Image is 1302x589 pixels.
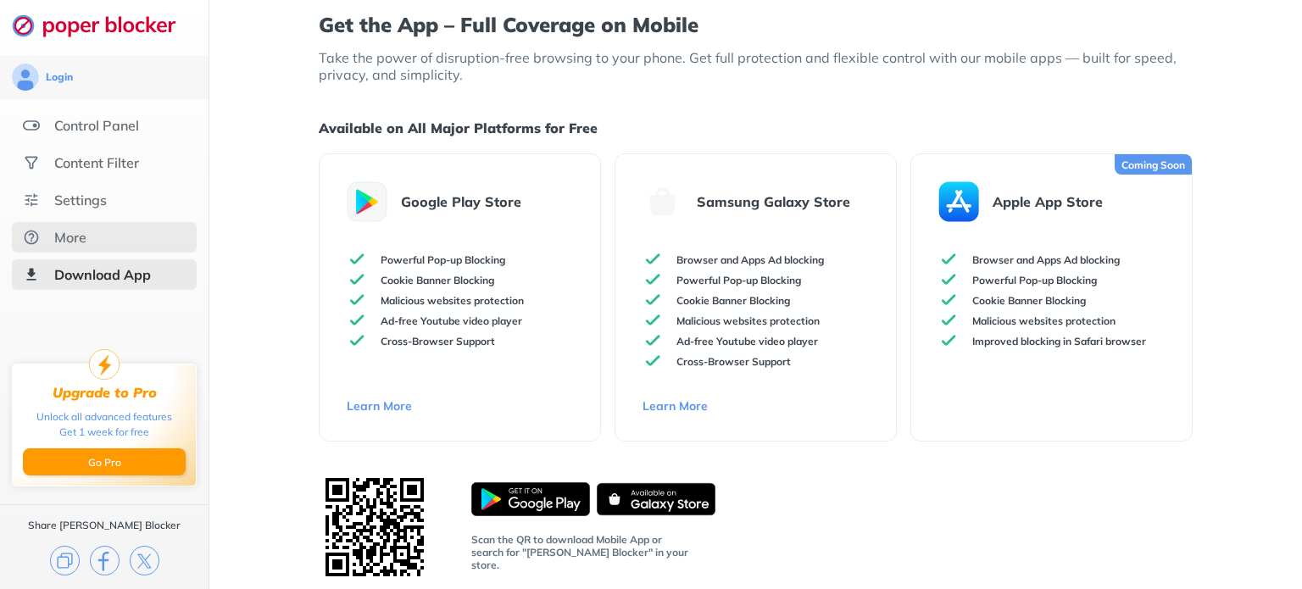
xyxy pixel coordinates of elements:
[676,314,820,327] p: Malicious websites protection
[381,294,524,307] p: Malicious websites protection
[54,229,86,246] div: More
[938,269,959,290] img: check-green.svg
[319,49,1193,83] p: Take the power of disruption-free browsing to your phone. Get full protection and flexible contro...
[938,181,979,222] img: apple-store.svg
[972,253,1120,266] p: Browser and Apps Ad blocking
[89,349,120,380] img: upgrade-to-pro.svg
[643,331,663,351] img: check-green.svg
[54,117,139,134] div: Control Panel
[319,14,1193,36] h1: Get the App – Full Coverage on Mobile
[643,351,663,371] img: check-green.svg
[972,274,1097,286] p: Powerful Pop-up Blocking
[938,331,959,351] img: check-green.svg
[23,448,186,475] button: Go Pro
[347,269,367,290] img: check-green.svg
[46,70,73,84] div: Login
[59,425,149,440] div: Get 1 week for free
[54,266,151,283] div: Download App
[697,193,850,210] p: Samsung Galaxy Store
[23,229,40,246] img: about.svg
[471,533,692,571] p: Scan the QR to download Mobile App or search for "[PERSON_NAME] Blocker" in your store.
[54,192,107,208] div: Settings
[381,335,495,347] p: Cross-Browser Support
[347,331,367,351] img: check-green.svg
[676,274,801,286] p: Powerful Pop-up Blocking
[676,253,824,266] p: Browser and Apps Ad blocking
[471,482,590,516] img: android-store-badge.svg
[993,193,1103,210] p: Apple App Store
[938,290,959,310] img: check-green.svg
[12,14,194,37] img: logo-webpage.svg
[28,519,181,532] div: Share [PERSON_NAME] Blocker
[972,335,1146,347] p: Improved blocking in Safari browser
[54,154,139,171] div: Content Filter
[347,290,367,310] img: check-green.svg
[676,335,818,347] p: Ad-free Youtube video player
[643,249,663,269] img: check-green.svg
[23,192,40,208] img: settings.svg
[130,546,159,575] img: x.svg
[643,181,683,222] img: galaxy-store.svg
[347,398,573,414] a: Learn More
[50,546,80,575] img: copy.svg
[347,310,367,331] img: check-green.svg
[972,294,1086,307] p: Cookie Banner Blocking
[319,471,431,583] img: QR Code
[36,409,172,425] div: Unlock all advanced features
[90,546,120,575] img: facebook.svg
[643,290,663,310] img: check-green.svg
[12,64,39,91] img: avatar.svg
[381,274,494,286] p: Cookie Banner Blocking
[643,310,663,331] img: check-green.svg
[23,266,40,283] img: download-app-selected.svg
[347,249,367,269] img: check-green.svg
[676,294,790,307] p: Cookie Banner Blocking
[53,385,157,401] div: Upgrade to Pro
[1115,154,1192,175] div: Coming Soon
[23,154,40,171] img: social.svg
[597,482,715,516] img: galaxy-store-badge.svg
[381,253,505,266] p: Powerful Pop-up Blocking
[938,310,959,331] img: check-green.svg
[972,314,1116,327] p: Malicious websites protection
[381,314,522,327] p: Ad-free Youtube video player
[938,249,959,269] img: check-green.svg
[319,117,1193,139] h1: Available on All Major Platforms for Free
[401,193,521,210] p: Google Play Store
[643,398,869,414] a: Learn More
[347,181,387,222] img: android-store.svg
[23,117,40,134] img: features.svg
[676,355,791,368] p: Cross-Browser Support
[643,269,663,290] img: check-green.svg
